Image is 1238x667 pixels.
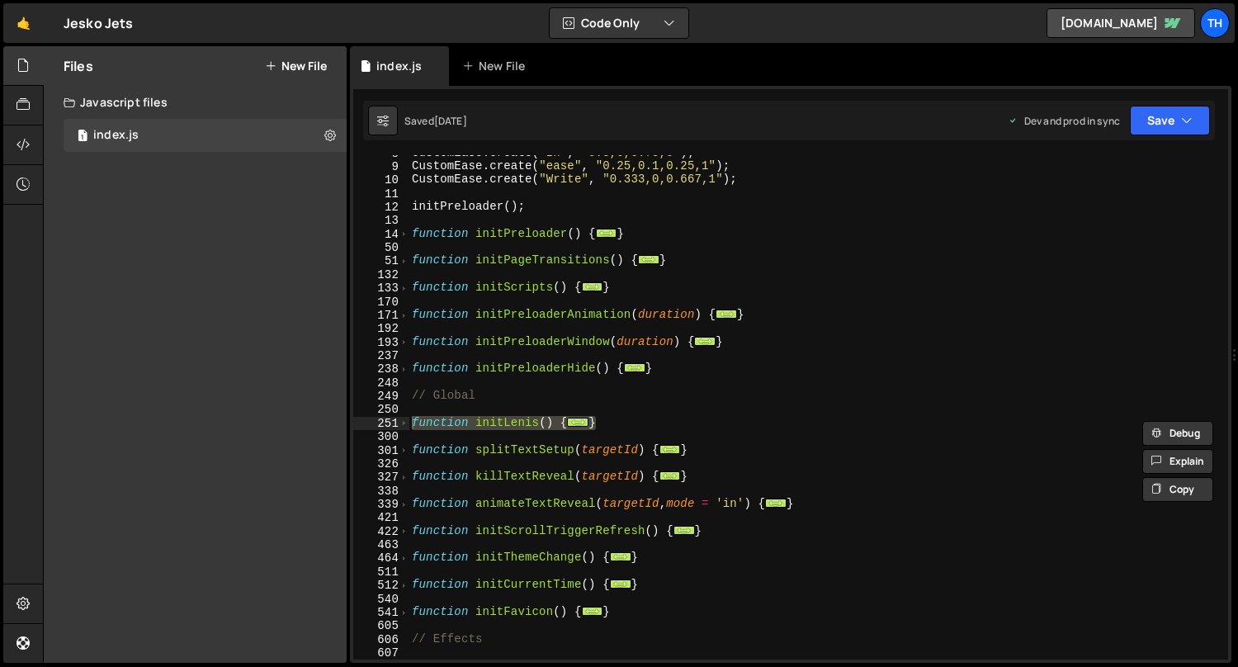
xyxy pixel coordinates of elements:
div: 300 [353,430,409,443]
span: ... [695,336,716,345]
div: 10 [353,173,409,187]
div: 237 [353,349,409,362]
span: ... [582,607,603,616]
span: ... [610,579,631,589]
div: 16759/45776.js [64,119,347,152]
div: 13 [353,214,409,227]
div: 511 [353,565,409,579]
button: Debug [1142,421,1213,446]
button: Copy [1142,477,1213,502]
button: Code Only [550,8,688,38]
span: 1 [78,130,87,144]
div: index.js [376,58,422,74]
div: 14 [353,228,409,241]
div: 192 [353,322,409,335]
span: ... [659,444,681,453]
div: 11 [353,187,409,201]
span: ... [582,282,603,291]
span: ... [673,526,695,535]
span: ... [610,552,631,561]
div: 238 [353,362,409,376]
div: Jesko Jets [64,13,134,33]
a: Th [1200,8,1230,38]
div: 464 [353,551,409,565]
div: 51 [353,254,409,267]
div: index.js [93,128,139,143]
div: 540 [353,593,409,606]
div: 193 [353,336,409,349]
div: 133 [353,281,409,295]
h2: Files [64,57,93,75]
button: Explain [1142,449,1213,474]
div: 421 [353,511,409,524]
div: 50 [353,241,409,254]
span: ... [638,255,659,264]
div: 12 [353,201,409,214]
div: Saved [404,114,467,128]
span: ... [596,229,617,238]
div: 171 [353,309,409,322]
span: ... [659,471,681,480]
div: 301 [353,444,409,457]
div: 606 [353,633,409,646]
span: ... [568,418,589,427]
div: Javascript files [44,86,347,119]
div: 338 [353,485,409,498]
div: 327 [353,471,409,484]
button: Save [1130,106,1210,135]
div: 326 [353,457,409,471]
div: 607 [353,646,409,660]
a: 🤙 [3,3,44,43]
button: New File [265,59,327,73]
div: New File [462,58,532,74]
div: 251 [353,417,409,430]
div: 132 [353,268,409,281]
div: 605 [353,619,409,632]
div: Dev and prod in sync [1008,114,1120,128]
span: ... [765,499,787,508]
span: ... [624,363,645,372]
div: 249 [353,390,409,403]
div: 248 [353,376,409,390]
span: ... [716,310,738,319]
div: 463 [353,538,409,551]
div: 250 [353,403,409,416]
div: 170 [353,296,409,309]
div: 339 [353,498,409,511]
div: [DATE] [434,114,467,128]
div: 9 [353,160,409,173]
div: 541 [353,606,409,619]
a: [DOMAIN_NAME] [1047,8,1195,38]
div: 512 [353,579,409,592]
div: 422 [353,525,409,538]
